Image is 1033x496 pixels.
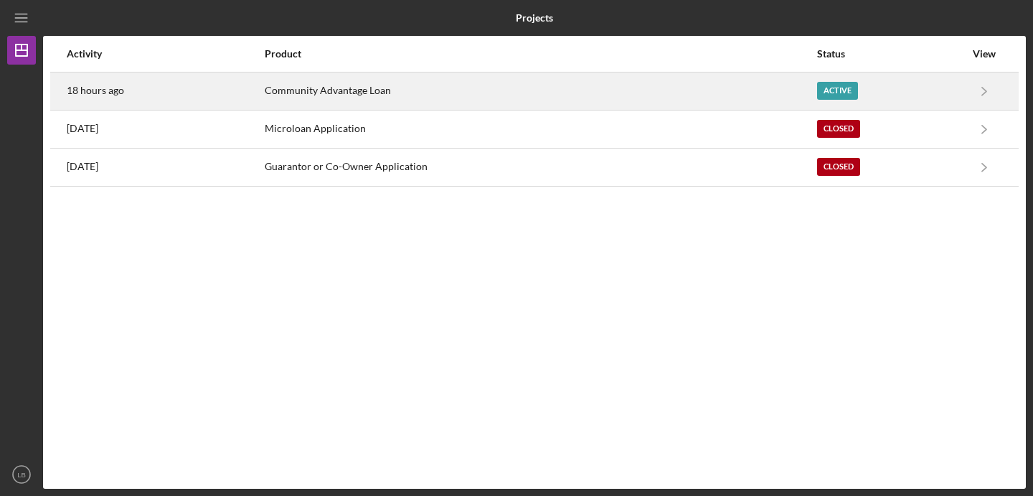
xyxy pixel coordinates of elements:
[817,158,860,176] div: Closed
[966,48,1002,60] div: View
[265,48,816,60] div: Product
[67,85,124,96] time: 2025-10-15 02:54
[17,471,26,479] text: LB
[817,82,858,100] div: Active
[265,73,816,109] div: Community Advantage Loan
[7,460,36,489] button: LB
[516,12,553,24] b: Projects
[67,161,98,172] time: 2024-02-20 02:20
[67,123,98,134] time: 2024-03-12 22:48
[817,48,965,60] div: Status
[265,111,816,147] div: Microloan Application
[817,120,860,138] div: Closed
[265,149,816,185] div: Guarantor or Co-Owner Application
[67,48,263,60] div: Activity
